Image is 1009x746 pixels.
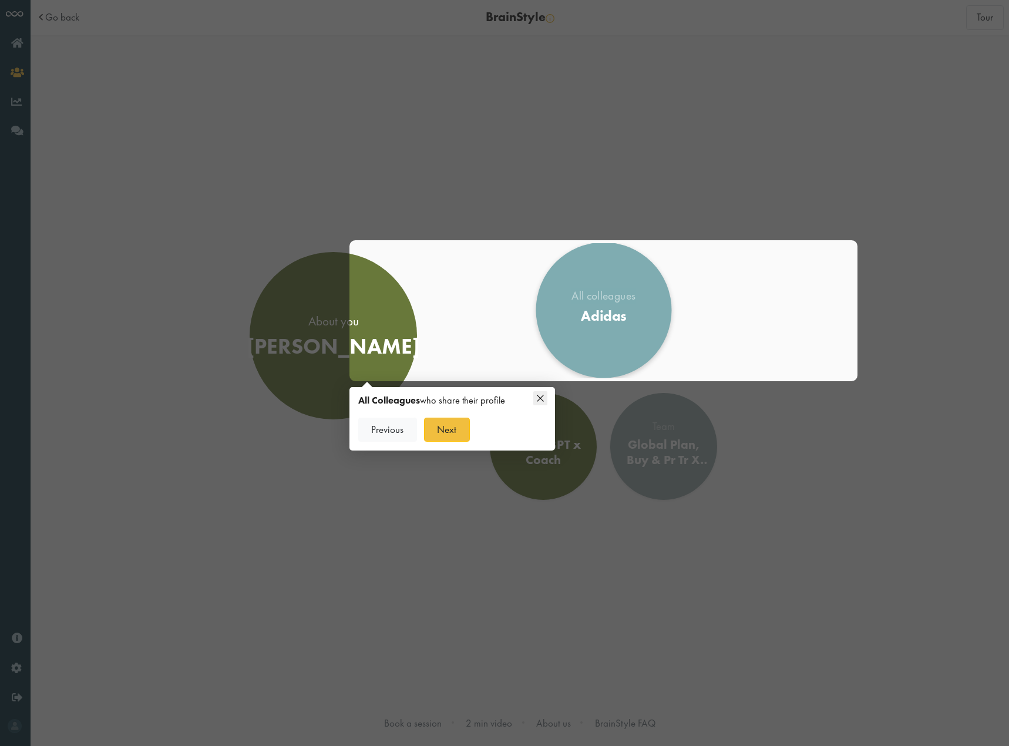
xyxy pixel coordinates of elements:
div: who share their profile [358,394,526,408]
a: All colleagues Adidas [536,242,671,378]
strong: All Colleagues [358,394,420,406]
button: Previous [358,418,417,442]
button: Next [424,418,470,442]
div: Adidas [571,307,635,325]
div: All colleagues [571,290,635,302]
